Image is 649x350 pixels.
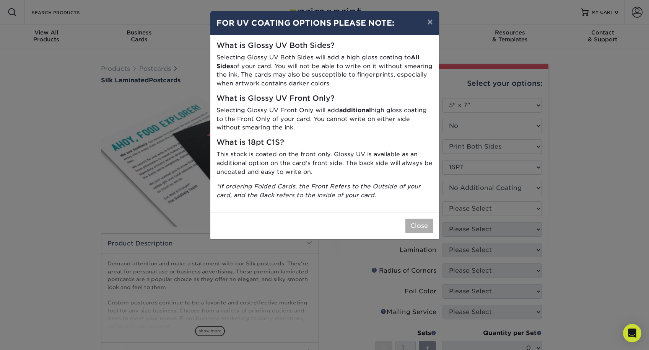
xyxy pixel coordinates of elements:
[421,11,439,33] button: ×
[405,219,433,233] button: Close
[216,150,433,176] p: This stock is coated on the front only. Glossy UV is available as an additional option on the car...
[623,324,641,342] div: Open Intercom Messenger
[216,41,433,50] h5: What is Glossy UV Both Sides?
[216,53,433,88] p: Selecting Glossy UV Both Sides will add a high gloss coating to of your card. You will not be abl...
[216,138,433,147] h5: What is 18pt C1S?
[339,106,371,114] strong: additional
[216,94,433,103] h5: What is Glossy UV Front Only?
[216,183,421,199] i: *If ordering Folded Cards, the Front Refers to the Outside of your card, and the Back refers to t...
[216,17,433,29] h4: FOR UV COATING OPTIONS PLEASE NOTE:
[216,106,433,132] p: Selecting Glossy UV Front Only will add high gloss coating to the Front Only of your card. You ca...
[216,54,420,70] strong: All Sides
